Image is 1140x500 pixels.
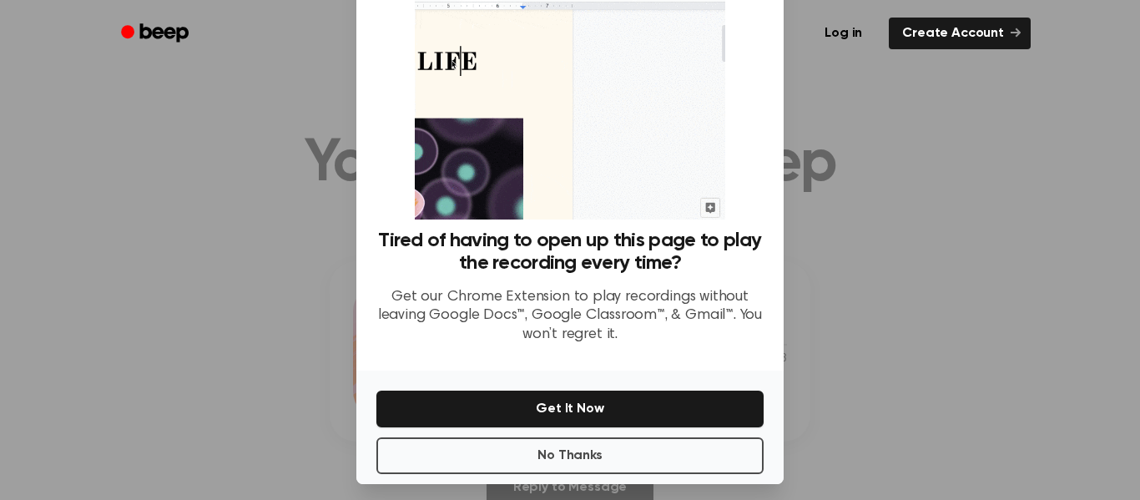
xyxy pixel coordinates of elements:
a: Beep [109,18,204,50]
a: Log in [808,14,879,53]
p: Get our Chrome Extension to play recordings without leaving Google Docs™, Google Classroom™, & Gm... [376,288,764,345]
a: Create Account [889,18,1031,49]
button: No Thanks [376,437,764,474]
button: Get It Now [376,391,764,427]
h3: Tired of having to open up this page to play the recording every time? [376,230,764,275]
